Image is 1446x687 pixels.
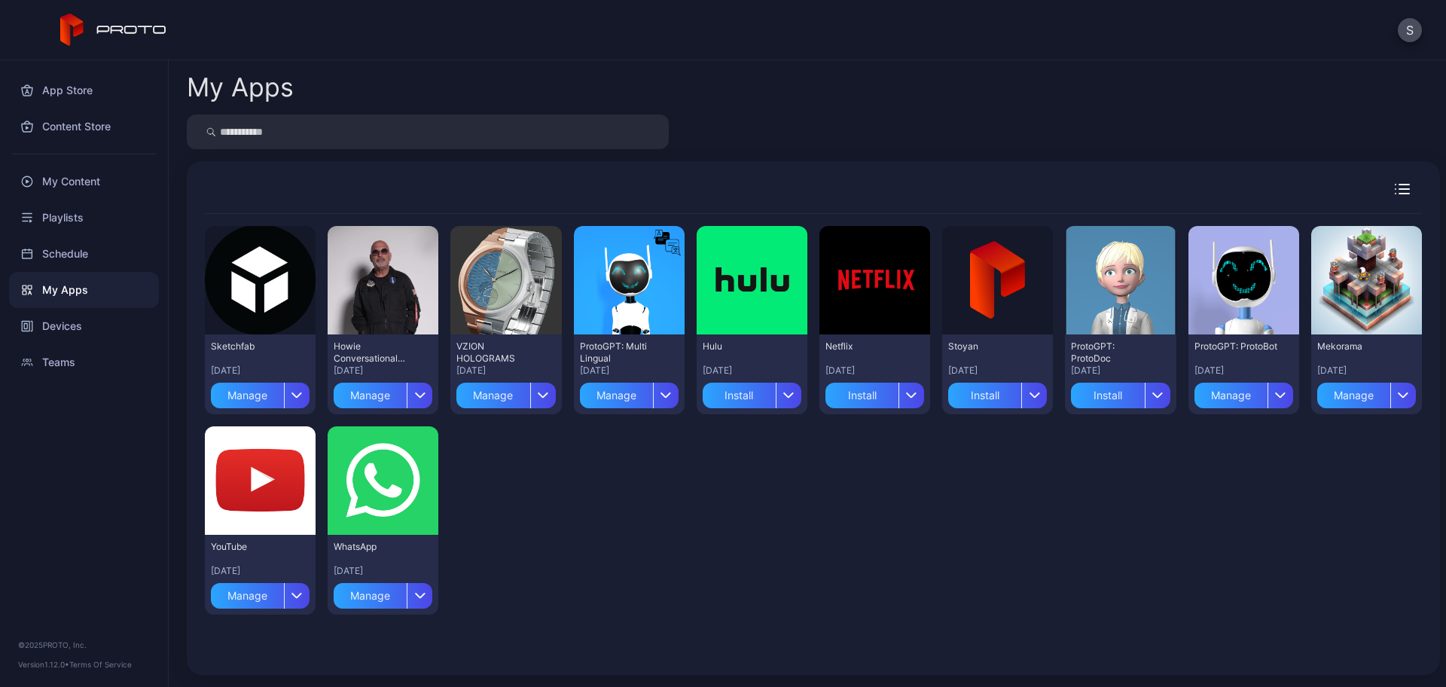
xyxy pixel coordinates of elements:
[1317,377,1416,408] button: Manage
[18,660,69,669] span: Version 1.12.0 •
[334,541,416,553] div: WhatsApp
[1317,383,1390,408] div: Manage
[9,108,159,145] a: Content Store
[1071,377,1170,408] button: Install
[1317,340,1400,353] div: Mekorama
[187,75,294,100] div: My Apps
[703,383,776,408] div: Install
[1398,18,1422,42] button: S
[1194,340,1277,353] div: ProtoGPT: ProtoBot
[211,365,310,377] div: [DATE]
[456,365,555,377] div: [DATE]
[1194,377,1293,408] button: Manage
[334,377,432,408] button: Manage
[580,377,679,408] button: Manage
[456,377,555,408] button: Manage
[703,340,786,353] div: Hulu
[1194,383,1268,408] div: Manage
[9,236,159,272] a: Schedule
[580,365,679,377] div: [DATE]
[211,383,284,408] div: Manage
[580,383,653,408] div: Manage
[948,365,1047,377] div: [DATE]
[9,272,159,308] a: My Apps
[825,340,908,353] div: Netflix
[948,340,1031,353] div: Stoyan
[334,340,416,365] div: Howie Conversational Persona - (Proto Internal)
[9,163,159,200] a: My Content
[825,377,924,408] button: Install
[334,383,407,408] div: Manage
[211,541,294,553] div: YouTube
[334,577,432,609] button: Manage
[9,200,159,236] a: Playlists
[580,340,663,365] div: ProtoGPT: Multi Lingual
[948,377,1047,408] button: Install
[69,660,132,669] a: Terms Of Service
[456,340,539,365] div: VZION HOLOGRAMS
[9,308,159,344] a: Devices
[703,365,801,377] div: [DATE]
[948,383,1021,408] div: Install
[1071,383,1144,408] div: Install
[211,577,310,609] button: Manage
[18,639,150,651] div: © 2025 PROTO, Inc.
[703,377,801,408] button: Install
[211,565,310,577] div: [DATE]
[456,383,529,408] div: Manage
[211,377,310,408] button: Manage
[825,383,898,408] div: Install
[825,365,924,377] div: [DATE]
[334,565,432,577] div: [DATE]
[1317,365,1416,377] div: [DATE]
[1071,340,1154,365] div: ProtoGPT: ProtoDoc
[9,344,159,380] a: Teams
[334,583,407,609] div: Manage
[9,72,159,108] a: App Store
[1071,365,1170,377] div: [DATE]
[334,365,432,377] div: [DATE]
[211,340,294,353] div: Sketchfab
[211,583,284,609] div: Manage
[1194,365,1293,377] div: [DATE]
